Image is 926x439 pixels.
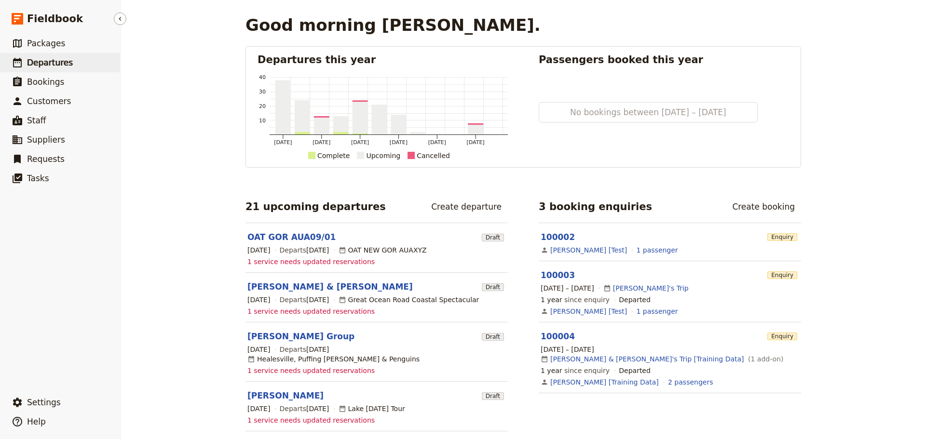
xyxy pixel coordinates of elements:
span: Enquiry [767,271,797,279]
span: Settings [27,398,61,407]
tspan: [DATE] [467,139,485,146]
div: OAT NEW GOR AUAXYZ [339,245,427,255]
div: Departed [619,366,651,375]
div: Upcoming [366,150,400,161]
span: Customers [27,96,71,106]
div: Healesville, Puffing [PERSON_NAME] & Penguins [247,354,420,364]
span: Suppliers [27,135,65,145]
tspan: 30 [259,89,266,95]
a: [PERSON_NAME] & [PERSON_NAME] [247,281,413,293]
span: Tasks [27,173,49,183]
a: View the passengers for this booking [636,306,678,316]
div: Cancelled [417,150,450,161]
tspan: 40 [259,74,266,80]
a: 100003 [541,270,575,280]
span: 1 service needs updated reservations [247,306,375,316]
a: 100004 [541,332,575,341]
span: [DATE] [306,405,329,412]
span: Departs [280,295,329,305]
tspan: [DATE] [390,139,408,146]
span: Draft [482,333,504,341]
tspan: 20 [259,103,266,109]
span: Bookings [27,77,64,87]
span: Staff [27,116,46,125]
span: No bookings between [DATE] – [DATE] [570,106,726,118]
span: Departs [280,404,329,413]
span: Draft [482,234,504,241]
span: [DATE] [306,246,329,254]
span: Departures [27,58,73,67]
span: Help [27,417,46,426]
span: [DATE] [306,346,329,353]
span: [DATE] [247,404,270,413]
div: Complete [317,150,350,161]
span: Packages [27,39,65,48]
tspan: [DATE] [428,139,446,146]
span: Draft [482,283,504,291]
span: 1 year [541,296,562,304]
a: Create departure [425,199,508,215]
span: [DATE] [306,296,329,304]
span: 1 year [541,367,562,374]
div: Departed [619,295,651,305]
a: [PERSON_NAME] [247,390,324,401]
a: [PERSON_NAME] [Test] [550,306,627,316]
div: Lake [DATE] Tour [339,404,405,413]
tspan: 10 [259,118,266,124]
button: Hide menu [114,13,126,25]
a: [PERSON_NAME]'s Trip [613,283,689,293]
span: [DATE] [247,295,270,305]
h2: 21 upcoming departures [245,200,386,214]
a: Create booking [726,199,801,215]
span: Departs [280,345,329,354]
h1: Good morning [PERSON_NAME]. [245,15,541,35]
span: Enquiry [767,233,797,241]
a: [PERSON_NAME] [Test] [550,245,627,255]
tspan: [DATE] [313,139,330,146]
h2: 3 booking enquiries [539,200,652,214]
span: 1 service needs updated reservations [247,366,375,375]
a: 100002 [541,232,575,242]
tspan: [DATE] [274,139,292,146]
a: [PERSON_NAME] [Training Data] [550,377,659,387]
span: Draft [482,392,504,400]
h2: Departures this year [258,53,508,67]
tspan: [DATE] [351,139,369,146]
span: [DATE] [247,345,270,354]
span: [DATE] [247,245,270,255]
span: 1 service needs updated reservations [247,415,375,425]
span: Enquiry [767,333,797,340]
a: View the passengers for this booking [636,245,678,255]
div: Great Ocean Road Coastal Spectacular [339,295,479,305]
span: Requests [27,154,65,164]
a: [PERSON_NAME] & [PERSON_NAME]'s Trip [Training Data] [550,354,744,364]
a: OAT GOR AUA09/01 [247,231,336,243]
h2: Passengers booked this year [539,53,789,67]
span: 1 service needs updated reservations [247,257,375,266]
span: Departs [280,245,329,255]
a: View the passengers for this booking [668,377,713,387]
span: [DATE] – [DATE] [541,345,594,354]
span: [DATE] – [DATE] [541,283,594,293]
span: Fieldbook [27,12,83,26]
a: [PERSON_NAME] Group [247,331,354,342]
span: ( 1 add-on ) [746,354,784,364]
span: since enquiry [541,366,610,375]
span: since enquiry [541,295,610,305]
